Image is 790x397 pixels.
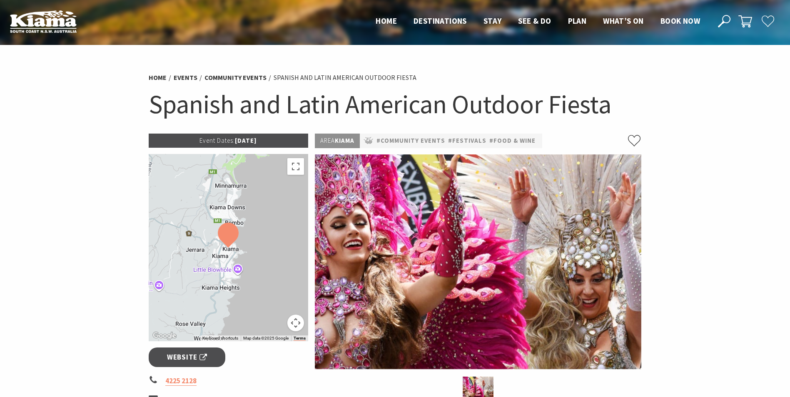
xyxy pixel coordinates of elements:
[603,16,644,26] span: What’s On
[483,16,502,26] span: Stay
[489,136,536,146] a: #Food & Wine
[10,10,77,33] img: Kiama Logo
[320,136,335,144] span: Area
[199,136,235,144] span: Event Dates:
[568,16,587,26] span: Plan
[274,72,416,83] li: Spanish and Latin American Outdoor Fiesta
[149,134,309,148] p: [DATE]
[243,336,289,340] span: Map data ©2025 Google
[315,154,641,369] img: Dancers in jewelled pink and silver costumes with feathers, holding their hands up while smiling
[287,315,304,331] button: Map camera controls
[151,330,178,341] img: Google
[149,73,167,82] a: Home
[287,158,304,175] button: Toggle fullscreen view
[376,136,445,146] a: #Community Events
[151,330,178,341] a: Open this area in Google Maps (opens a new window)
[367,15,708,28] nav: Main Menu
[165,376,197,386] a: 4225 2128
[448,136,486,146] a: #Festivals
[315,134,360,148] p: Kiama
[149,347,226,367] a: Website
[414,16,467,26] span: Destinations
[167,352,207,363] span: Website
[294,336,306,341] a: Terms (opens in new tab)
[660,16,700,26] span: Book now
[202,335,238,341] button: Keyboard shortcuts
[518,16,551,26] span: See & Do
[174,73,197,82] a: Events
[149,87,642,121] h1: Spanish and Latin American Outdoor Fiesta
[204,73,267,82] a: Community Events
[376,16,397,26] span: Home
